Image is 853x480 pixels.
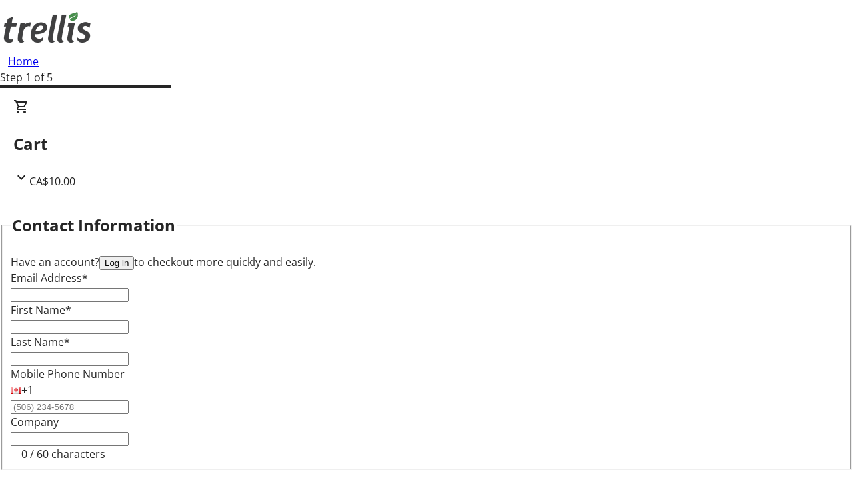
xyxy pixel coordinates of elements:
label: First Name* [11,303,71,317]
h2: Cart [13,132,840,156]
label: Company [11,415,59,429]
label: Mobile Phone Number [11,367,125,381]
label: Email Address* [11,271,88,285]
button: Log in [99,256,134,270]
h2: Contact Information [12,213,175,237]
tr-character-limit: 0 / 60 characters [21,447,105,461]
span: CA$10.00 [29,174,75,189]
div: Have an account? to checkout more quickly and easily. [11,254,842,270]
input: (506) 234-5678 [11,400,129,414]
div: CartCA$10.00 [13,99,840,189]
label: Last Name* [11,335,70,349]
